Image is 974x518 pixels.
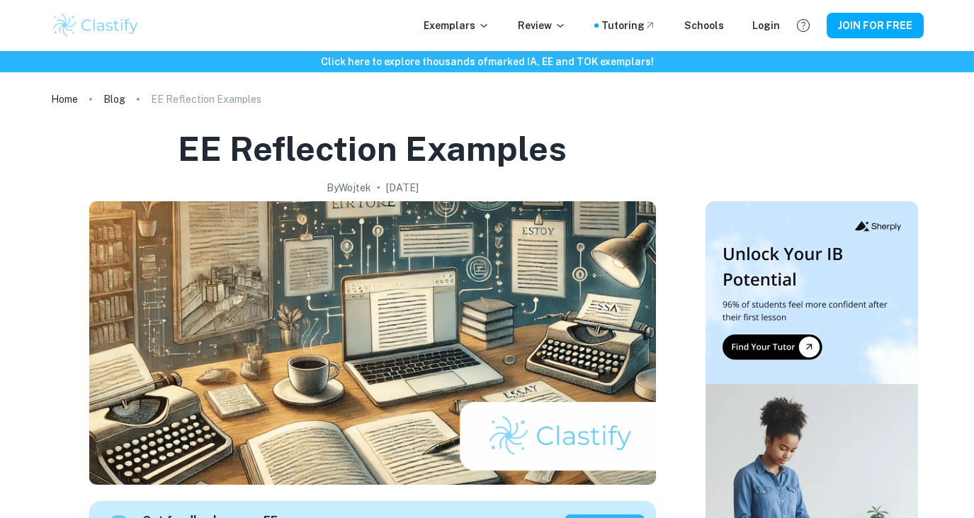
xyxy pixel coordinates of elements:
[151,91,261,107] p: EE Reflection Examples
[518,18,566,33] p: Review
[752,18,780,33] a: Login
[684,18,724,33] a: Schools
[89,201,656,485] img: EE Reflection Examples cover image
[601,18,656,33] a: Tutoring
[51,11,141,40] img: Clastify logo
[327,180,371,196] h2: By Wojtek
[791,13,815,38] button: Help and Feedback
[178,126,567,171] h1: EE Reflection Examples
[377,180,380,196] p: •
[103,89,125,109] a: Blog
[51,89,78,109] a: Home
[424,18,489,33] p: Exemplars
[827,13,924,38] button: JOIN FOR FREE
[3,54,971,69] h6: Click here to explore thousands of marked IA, EE and TOK exemplars !
[386,180,419,196] h2: [DATE]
